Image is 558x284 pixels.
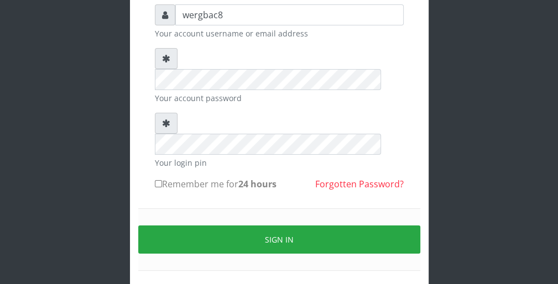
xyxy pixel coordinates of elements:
[155,92,404,104] small: Your account password
[315,178,404,190] a: Forgotten Password?
[238,178,277,190] b: 24 hours
[155,157,404,169] small: Your login pin
[155,177,277,191] label: Remember me for
[175,4,404,25] input: Username or email address
[155,180,162,187] input: Remember me for24 hours
[155,28,404,39] small: Your account username or email address
[138,225,420,254] button: Sign in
